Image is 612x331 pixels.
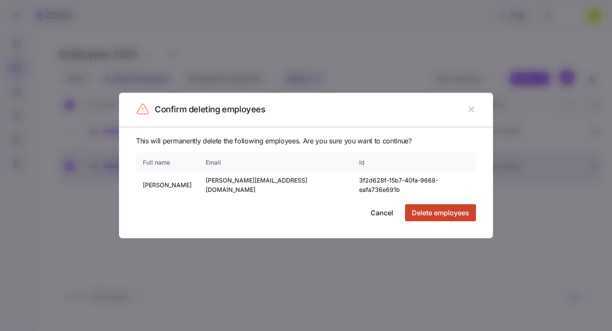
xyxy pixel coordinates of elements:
[371,208,393,218] span: Cancel
[412,208,469,218] span: Delete employees
[405,204,476,221] button: Delete employees
[206,158,345,167] div: Email
[136,172,199,197] td: [PERSON_NAME]
[359,158,469,167] div: Id
[199,172,352,197] td: [PERSON_NAME][EMAIL_ADDRESS][DOMAIN_NAME]
[136,136,476,146] span: This will permanently delete the following employees. Are you sure you want to continue?
[155,104,266,115] h2: Confirm deleting employees
[352,172,476,197] td: 3f2d628f-15b7-40fa-9668-eafa736e691b
[364,204,400,221] button: Cancel
[143,158,192,167] div: Full name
